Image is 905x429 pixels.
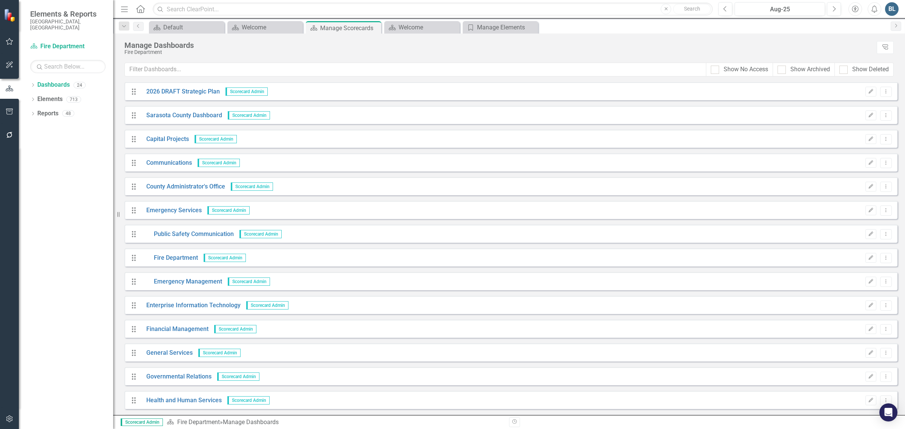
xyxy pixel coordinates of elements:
[30,9,106,18] span: Elements & Reports
[141,396,222,405] a: Health and Human Services
[141,87,220,96] a: 2026 DRAFT Strategic Plan
[153,3,713,16] input: Search ClearPoint...
[399,23,458,32] div: Welcome
[465,23,536,32] a: Manage Elements
[141,325,209,334] a: Financial Management
[124,63,706,77] input: Filter Dashboards...
[141,135,189,144] a: Capital Projects
[242,23,301,32] div: Welcome
[141,111,222,120] a: Sarasota County Dashboard
[198,349,241,357] span: Scorecard Admin
[228,111,270,120] span: Scorecard Admin
[227,396,270,404] span: Scorecard Admin
[246,301,288,309] span: Scorecard Admin
[167,418,503,427] div: » Manage Dashboards
[74,82,86,88] div: 24
[37,81,70,89] a: Dashboards
[204,254,246,262] span: Scorecard Admin
[673,4,711,14] button: Search
[724,65,768,74] div: Show No Access
[198,159,240,167] span: Scorecard Admin
[37,95,63,104] a: Elements
[141,372,212,381] a: Governmental Relations
[141,301,241,310] a: Enterprise Information Technology
[228,277,270,286] span: Scorecard Admin
[790,65,830,74] div: Show Archived
[30,42,106,51] a: Fire Department
[37,109,58,118] a: Reports
[195,135,237,143] span: Scorecard Admin
[121,418,163,426] span: Scorecard Admin
[231,182,273,191] span: Scorecard Admin
[141,182,225,191] a: County Administrator's Office
[239,230,282,238] span: Scorecard Admin
[879,403,897,421] div: Open Intercom Messenger
[737,5,822,14] div: Aug-25
[30,60,106,73] input: Search Below...
[30,18,106,31] small: [GEOGRAPHIC_DATA], [GEOGRAPHIC_DATA]
[477,23,536,32] div: Manage Elements
[141,159,192,167] a: Communications
[885,2,899,16] button: BL
[4,9,17,22] img: ClearPoint Strategy
[177,418,220,426] a: Fire Department
[124,49,873,55] div: Fire Department
[141,254,198,262] a: Fire Department
[217,372,259,381] span: Scorecard Admin
[229,23,301,32] a: Welcome
[62,110,74,117] div: 48
[151,23,222,32] a: Default
[141,230,234,239] a: Public Safety Communication
[320,23,379,33] div: Manage Scorecards
[141,277,222,286] a: Emergency Management
[852,65,889,74] div: Show Deleted
[225,87,268,96] span: Scorecard Admin
[66,96,81,103] div: 713
[141,206,202,215] a: Emergency Services
[386,23,458,32] a: Welcome
[124,41,873,49] div: Manage Dashboards
[214,325,256,333] span: Scorecard Admin
[735,2,825,16] button: Aug-25
[207,206,250,214] span: Scorecard Admin
[163,23,222,32] div: Default
[684,6,700,12] span: Search
[141,349,193,357] a: General Services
